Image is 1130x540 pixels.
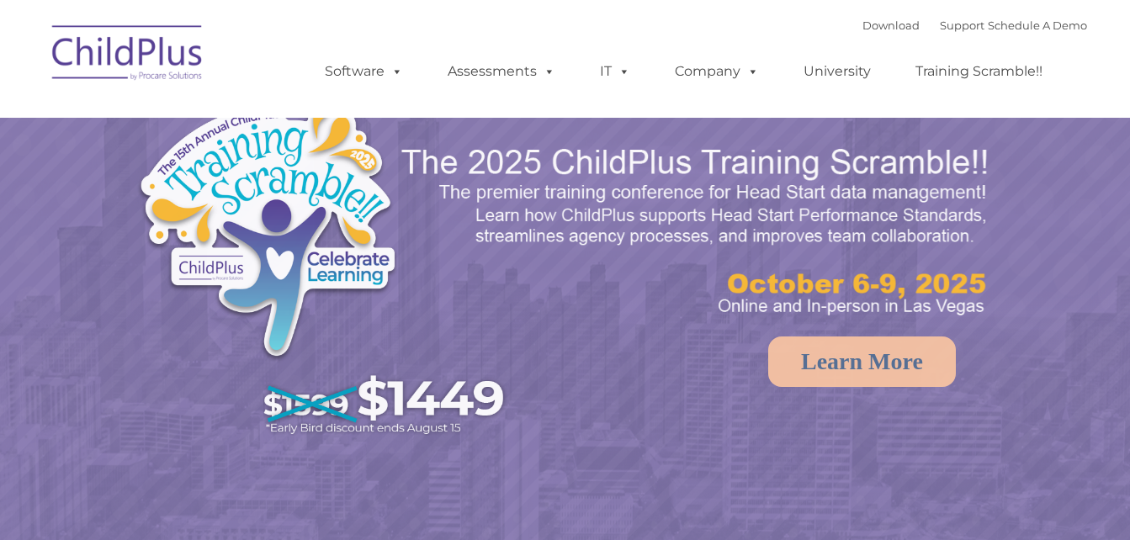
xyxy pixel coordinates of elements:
[583,55,647,88] a: IT
[308,55,420,88] a: Software
[787,55,888,88] a: University
[988,19,1087,32] a: Schedule A Demo
[940,19,984,32] a: Support
[899,55,1059,88] a: Training Scramble!!
[658,55,776,88] a: Company
[44,13,212,98] img: ChildPlus by Procare Solutions
[431,55,572,88] a: Assessments
[862,19,920,32] a: Download
[768,336,956,387] a: Learn More
[862,19,1087,32] font: |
